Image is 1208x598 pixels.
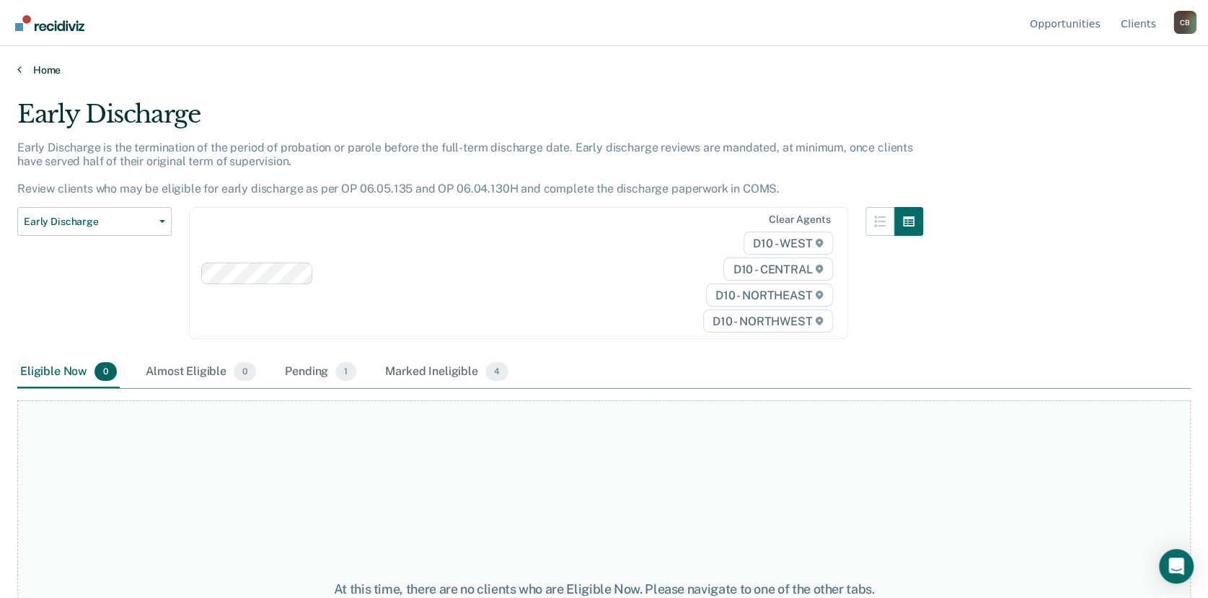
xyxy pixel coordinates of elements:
[485,362,508,381] span: 4
[17,207,172,236] button: Early Discharge
[1173,11,1196,34] div: C B
[723,258,833,281] span: D10 - CENTRAL
[769,214,830,226] div: Clear agents
[17,100,923,141] div: Early Discharge
[282,356,359,388] div: Pending1
[1173,11,1196,34] button: Profile dropdown button
[17,356,120,388] div: Eligible Now0
[24,216,154,228] span: Early Discharge
[382,356,511,388] div: Marked Ineligible4
[17,63,1191,76] a: Home
[1159,549,1194,584] div: Open Intercom Messenger
[703,309,833,333] span: D10 - NORTHWEST
[311,581,897,597] div: At this time, there are no clients who are Eligible Now. Please navigate to one of the other tabs.
[15,15,84,31] img: Recidiviz
[744,232,833,255] span: D10 - WEST
[143,356,259,388] div: Almost Eligible0
[335,362,356,381] span: 1
[94,362,117,381] span: 0
[706,283,833,307] span: D10 - NORTHEAST
[17,141,913,196] p: Early Discharge is the termination of the period of probation or parole before the full-term disc...
[234,362,256,381] span: 0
